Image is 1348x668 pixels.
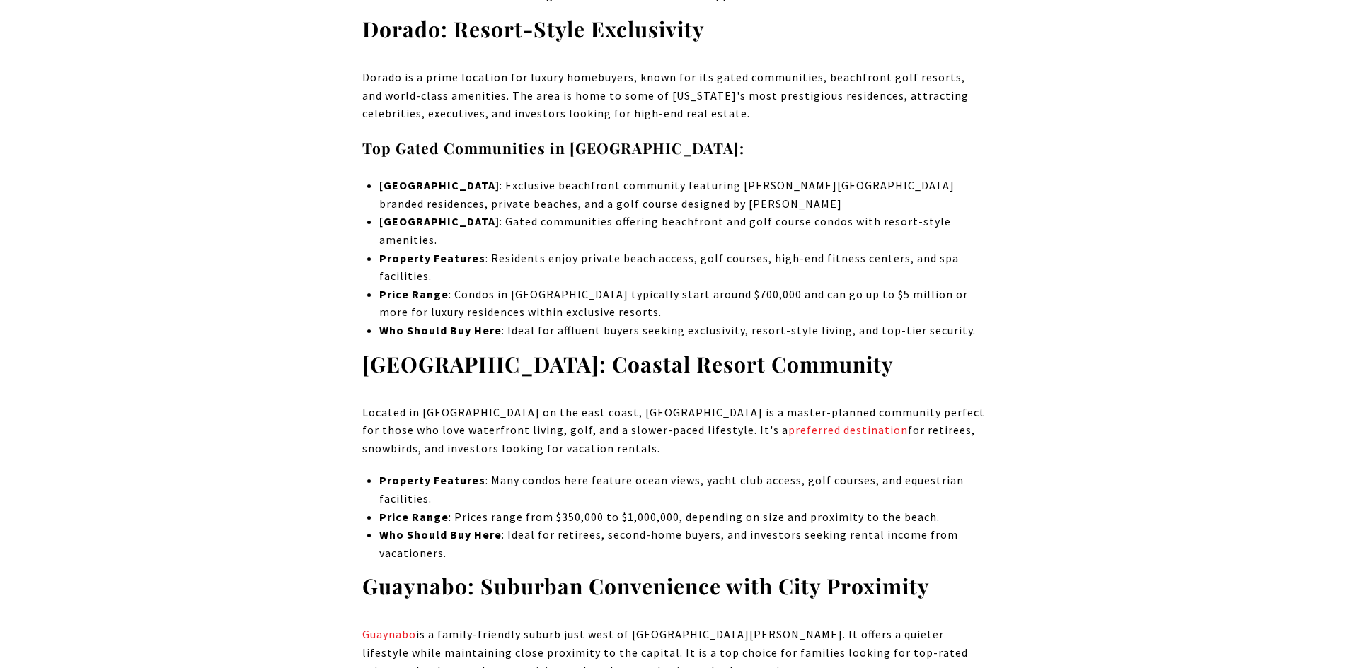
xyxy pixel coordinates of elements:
[379,178,500,192] strong: [GEOGRAPHIC_DATA]
[379,177,986,213] li: : Exclusive beachfront community featuring [PERSON_NAME][GEOGRAPHIC_DATA] branded residences, pri...
[379,526,986,562] li: : Ideal for retirees, second-home buyers, and investors seeking rental income from vacationers.
[379,213,986,249] li: : Gated communities offering beachfront and golf course condos with resort-style amenities.
[362,69,986,123] p: Dorado is a prime location for luxury homebuyers, known for its gated communities, beachfront gol...
[379,508,986,527] li: : Prices range from $350,000 to $1,000,000, depending on size and proximity to the beach.
[379,510,449,524] strong: Price Range
[379,471,986,508] li: : Many condos here feature ocean views, yacht club access, golf courses, and equestrian facilities.
[788,423,908,437] a: preferred destination - open in a new tab
[379,322,986,340] li: : Ideal for affluent buyers seeking exclusivity, resort-style living, and top-tier security.
[379,323,502,337] strong: Who Should Buy Here
[379,287,449,301] strong: Price Range
[362,15,705,43] strong: Dorado: Resort-Style Exclusivity
[379,250,986,286] li: : Residents enjoy private beach access, golf courses, high-end fitness centers, and spa facilities.
[362,138,744,158] strong: Top Gated Communities in [GEOGRAPHIC_DATA]:
[379,473,485,487] strong: Property Features
[379,251,485,265] strong: Property Features
[362,627,416,641] a: Guaynabo - open in a new tab
[362,350,894,378] strong: [GEOGRAPHIC_DATA]: Coastal Resort Community
[362,572,930,600] strong: Guaynabo: Suburban Convenience with City Proximity
[379,527,502,541] strong: Who Should Buy Here
[362,404,986,458] p: Located in [GEOGRAPHIC_DATA] on the east coast, [GEOGRAPHIC_DATA] is a master-planned community p...
[379,214,500,228] strong: [GEOGRAPHIC_DATA]
[379,286,986,322] li: : Condos in [GEOGRAPHIC_DATA] typically start around $700,000 and can go up to $5 million or more...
